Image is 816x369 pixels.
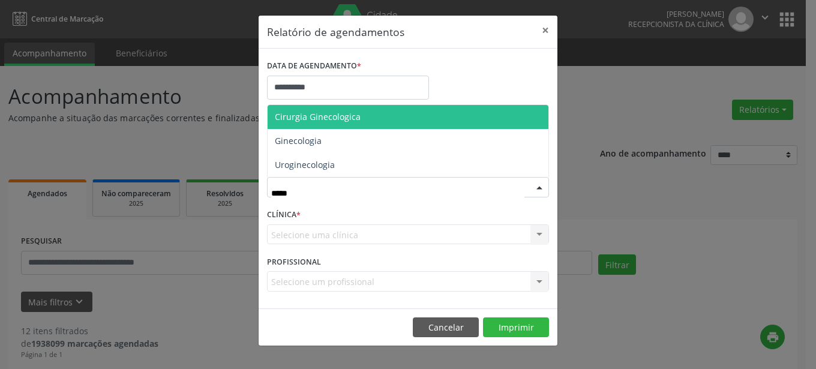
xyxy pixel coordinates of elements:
button: Imprimir [483,317,549,338]
span: Cirurgia Ginecologica [275,111,361,122]
span: Ginecologia [275,135,322,146]
label: DATA DE AGENDAMENTO [267,57,361,76]
button: Close [533,16,557,45]
label: PROFISSIONAL [267,253,321,271]
button: Cancelar [413,317,479,338]
span: Uroginecologia [275,159,335,170]
label: CLÍNICA [267,206,301,224]
h5: Relatório de agendamentos [267,24,404,40]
